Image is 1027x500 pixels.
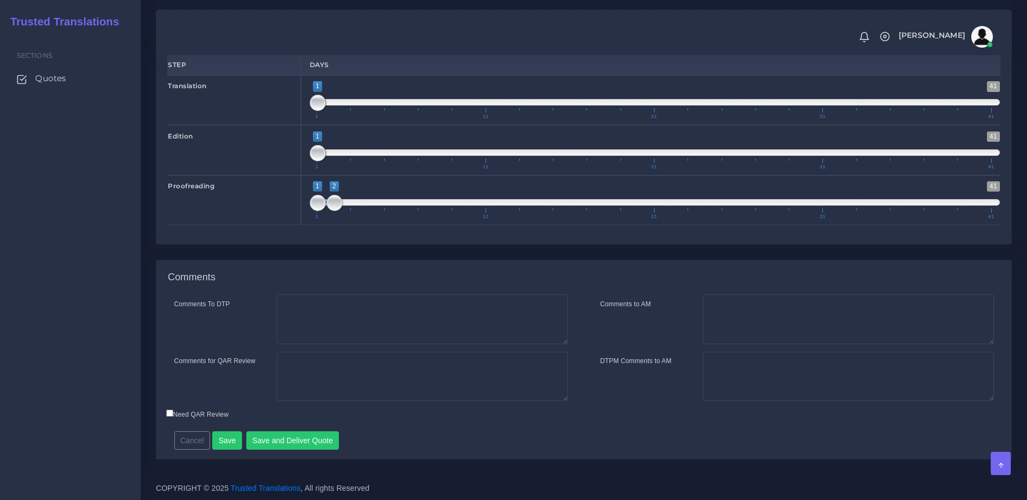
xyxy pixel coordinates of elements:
[314,165,320,169] span: 1
[986,214,996,219] span: 41
[987,81,1000,91] span: 41
[310,61,329,69] strong: Days
[600,299,651,309] label: Comments to AM
[300,483,369,494] span: , All rights Reserved
[174,436,211,444] a: Cancel
[166,410,173,417] input: Need QAR Review
[166,410,229,419] label: Need QAR Review
[168,272,215,284] h4: Comments
[650,214,659,219] span: 21
[3,13,119,31] a: Trusted Translations
[313,131,322,142] span: 1
[481,214,490,219] span: 11
[600,356,672,366] label: DTPM Comments to AM
[818,114,827,119] span: 31
[818,165,827,169] span: 31
[313,181,322,192] span: 1
[313,81,322,91] span: 1
[8,67,133,90] a: Quotes
[231,484,300,492] a: Trusted Translations
[17,51,53,60] span: Sections
[174,356,256,366] label: Comments for QAR Review
[481,165,490,169] span: 11
[481,114,490,119] span: 11
[314,214,320,219] span: 1
[330,181,339,192] span: 2
[899,31,965,39] span: [PERSON_NAME]
[174,431,211,450] button: Cancel
[246,431,339,450] button: Save and Deliver Quote
[971,26,993,48] img: avatar
[3,15,119,28] h2: Trusted Translations
[650,165,659,169] span: 21
[987,181,1000,192] span: 41
[174,299,230,309] label: Comments To DTP
[168,132,193,140] strong: Edition
[35,73,66,84] span: Quotes
[168,182,214,190] strong: Proofreading
[212,431,242,450] button: Save
[987,131,1000,142] span: 41
[818,214,827,219] span: 31
[986,114,996,119] span: 41
[986,165,996,169] span: 41
[650,114,659,119] span: 21
[168,82,207,90] strong: Translation
[168,61,186,69] strong: Step
[314,114,320,119] span: 1
[893,26,997,48] a: [PERSON_NAME]avatar
[156,483,370,494] span: COPYRIGHT © 2025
